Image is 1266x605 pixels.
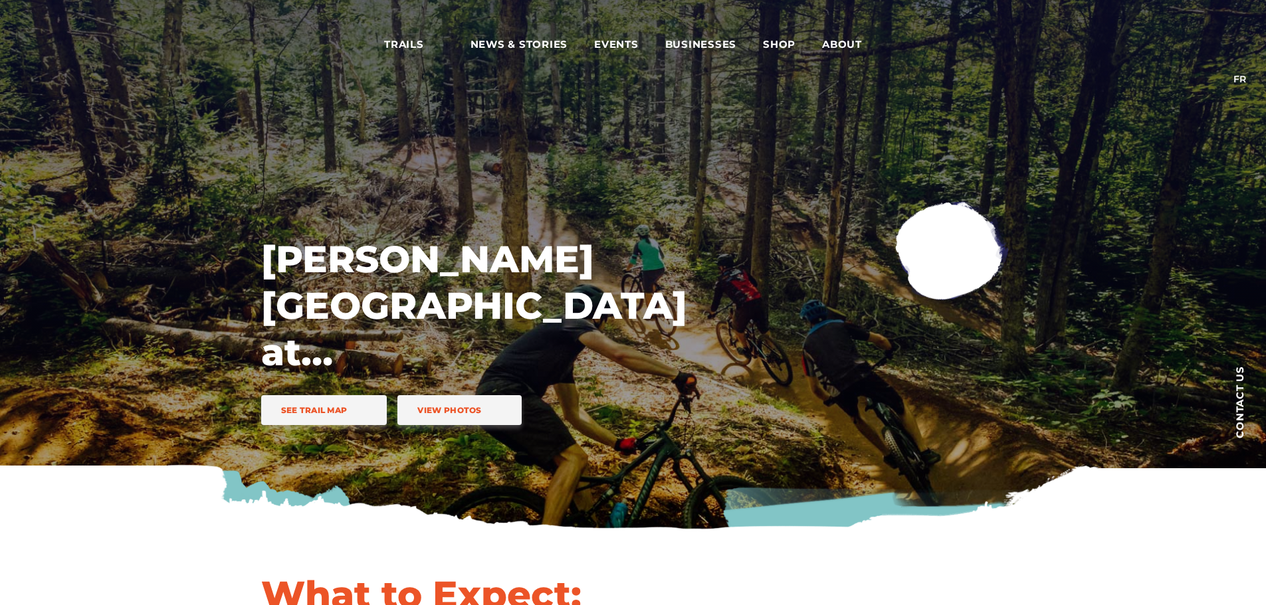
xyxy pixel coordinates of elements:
span: Contact us [1235,366,1245,438]
span: Businesses [665,38,737,51]
span: See Trail Map [281,405,348,415]
span: Events [594,38,639,51]
a: View Photos trail icon [397,395,521,425]
span: About [822,38,882,51]
span: View Photos [417,405,481,415]
ion-icon: play [940,239,964,263]
ion-icon: arrow dropdown [425,35,444,54]
ion-icon: search [1185,33,1206,54]
span: Shop [763,38,795,51]
h1: [PERSON_NAME][GEOGRAPHIC_DATA] at [GEOGRAPHIC_DATA] [261,236,686,375]
span: Trails [384,38,444,51]
a: Contact us [1213,345,1266,458]
a: See Trail Map trail icon [261,395,387,425]
ion-icon: arrow dropdown [863,35,882,54]
span: News & Stories [471,38,568,51]
a: FR [1233,73,1246,85]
